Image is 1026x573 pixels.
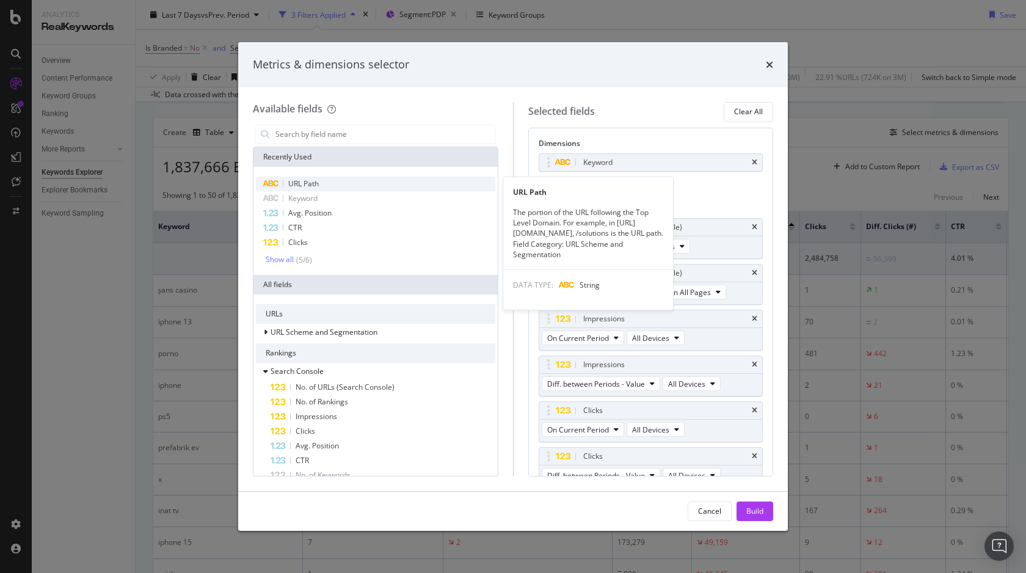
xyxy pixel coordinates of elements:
[752,453,757,460] div: times
[542,468,660,483] button: Diff. between Periods - Value
[513,280,553,290] span: DATA TYPE:
[296,440,339,451] span: Avg. Position
[663,376,721,391] button: All Devices
[539,401,763,442] div: ClickstimesOn Current PeriodAll Devices
[539,138,763,153] div: Dimensions
[296,382,395,392] span: No. of URLs (Search Console)
[296,470,351,480] span: No. of Keywords
[288,178,319,189] span: URL Path
[688,502,732,521] button: Cancel
[542,422,624,437] button: On Current Period
[271,327,377,337] span: URL Scheme and Segmentation
[542,330,624,345] button: On Current Period
[752,361,757,368] div: times
[547,379,645,389] span: Diff. between Periods - Value
[256,304,495,324] div: URLs
[752,159,757,166] div: times
[266,255,294,264] div: Show all
[288,193,318,203] span: Keyword
[668,379,705,389] span: All Devices
[294,255,312,265] div: ( 5 / 6 )
[542,376,660,391] button: Diff. between Periods - Value
[253,102,322,115] div: Available fields
[547,425,609,435] span: On Current Period
[539,310,763,351] div: ImpressionstimesOn Current PeriodAll Devices
[752,269,757,277] div: times
[766,57,773,73] div: times
[238,42,788,531] div: modal
[752,407,757,414] div: times
[583,404,603,417] div: Clicks
[663,468,721,483] button: All Devices
[746,506,763,516] div: Build
[296,455,309,465] span: CTR
[253,275,498,294] div: All fields
[539,153,763,172] div: Keywordtimes
[296,396,348,407] span: No. of Rankings
[528,104,595,119] div: Selected fields
[253,147,498,167] div: Recently Used
[580,280,600,290] span: String
[539,356,763,396] div: ImpressionstimesDiff. between Periods - ValueAll Devices
[547,470,645,481] span: Diff. between Periods - Value
[737,502,773,521] button: Build
[984,531,1014,561] div: Open Intercom Messenger
[583,450,603,462] div: Clicks
[627,422,685,437] button: All Devices
[734,106,763,117] div: Clear All
[547,333,609,343] span: On Current Period
[288,222,302,233] span: CTR
[583,156,613,169] div: Keyword
[256,343,495,363] div: Rankings
[296,426,315,436] span: Clicks
[288,237,308,247] span: Clicks
[632,333,669,343] span: All Devices
[632,425,669,435] span: All Devices
[668,470,705,481] span: All Devices
[503,207,673,260] div: The portion of the URL following the Top Level Domain. For example, in [URL][DOMAIN_NAME], /solut...
[271,366,324,376] span: Search Console
[288,208,332,218] span: Avg. Position
[627,330,685,345] button: All Devices
[253,57,409,73] div: Metrics & dimensions selector
[663,285,726,299] button: On All Pages
[539,447,763,488] div: ClickstimesDiff. between Periods - ValueAll Devices
[583,313,625,325] div: Impressions
[503,187,673,197] div: URL Path
[752,315,757,323] div: times
[296,411,337,422] span: Impressions
[752,224,757,231] div: times
[698,506,721,516] div: Cancel
[274,125,495,144] input: Search by field name
[668,287,711,297] span: On All Pages
[724,102,773,122] button: Clear All
[583,359,625,371] div: Impressions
